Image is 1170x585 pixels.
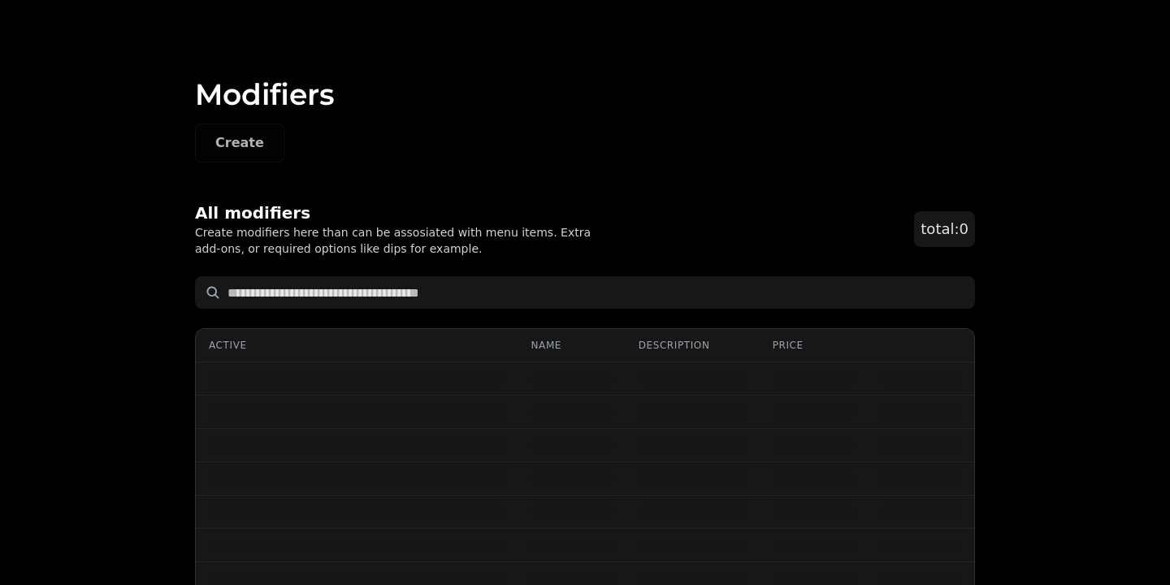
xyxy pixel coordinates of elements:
[195,201,507,224] h2: All modifiers
[914,211,975,247] div: total: 0
[773,339,854,352] div: Price
[215,136,264,149] span: Create
[639,339,747,352] div: Description
[195,39,975,110] h1: Modifiers
[531,339,613,352] div: Name
[195,123,284,162] button: Create
[195,224,611,257] p: Create modifiers here than can be assosiated with menu items. Extra add-ons, or required options ...
[209,339,505,352] div: Active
